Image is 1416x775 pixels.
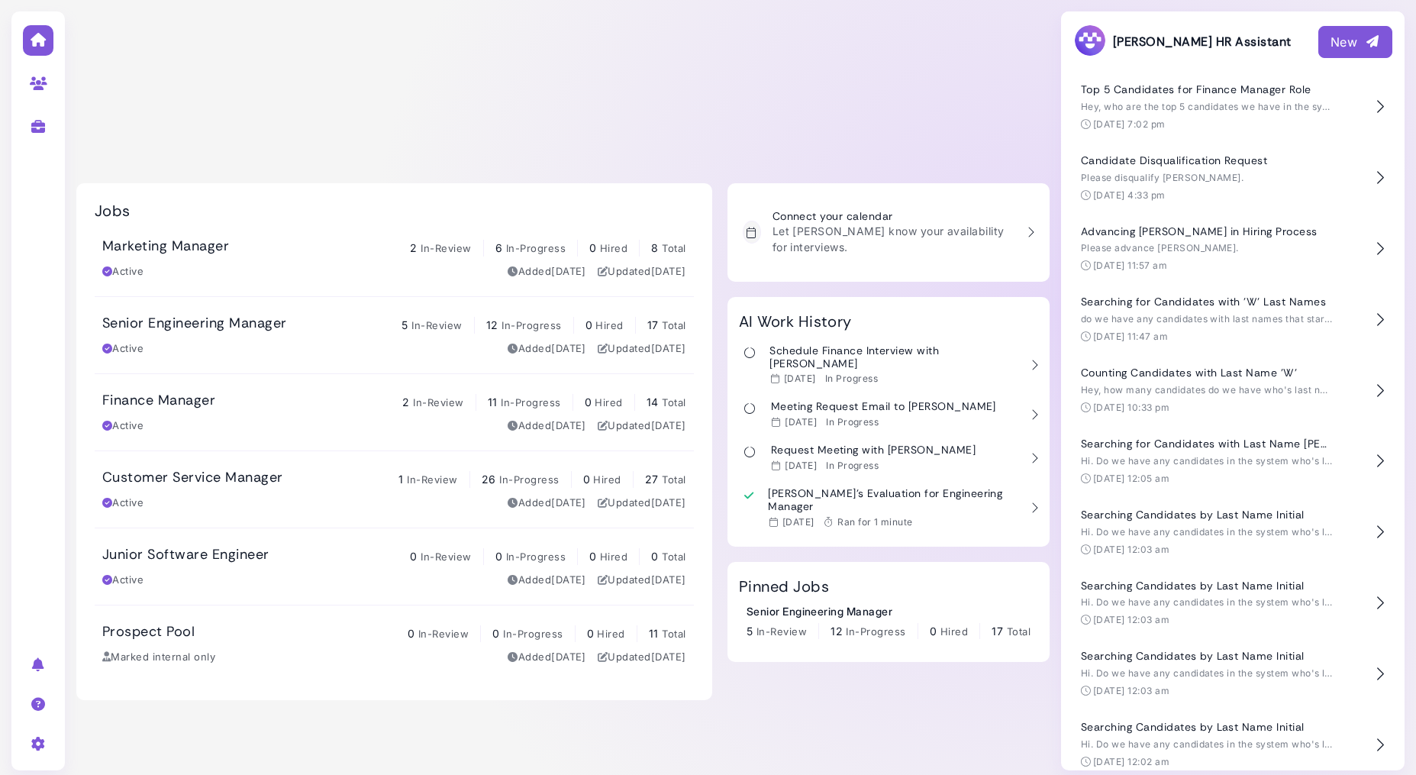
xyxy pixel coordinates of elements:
span: In-Progress [501,396,560,408]
span: 0 [587,627,594,640]
a: Junior Software Engineer 0 In-Review 0 In-Progress 0 Hired 0 Total Active Added[DATE] Updated[DATE] [95,528,694,605]
h3: Schedule Finance Interview with [PERSON_NAME] [769,344,1018,370]
span: In-Review [411,319,462,331]
span: 2 [402,396,409,408]
span: Hired [600,242,627,254]
time: Sep 08, 2025 [782,516,814,528]
time: Sep 10, 2025 [651,265,686,277]
time: [DATE] 12:03 am [1093,614,1169,625]
span: do we have any candidates with last names that start with W? [1081,313,1368,325]
time: Sep 03, 2025 [551,419,586,431]
span: In-Review [418,628,469,640]
h4: Searching for Candidates with Last Name [PERSON_NAME] [1081,438,1333,450]
h4: Searching for Candidates with 'W' Last Names [1081,295,1333,308]
a: Customer Service Manager 1 In-Review 26 In-Progress 0 Hired 27 Total Active Added[DATE] Updated[D... [95,451,694,528]
span: In-Review [421,551,471,563]
span: In-Review [421,242,471,254]
span: Hired [595,396,622,408]
span: 0 [492,627,499,640]
span: 11 [649,627,659,640]
span: Total [662,396,685,408]
a: Connect your calendar Let [PERSON_NAME] know your availability for interviews. [735,202,1042,263]
span: Total [1007,625,1031,638]
time: Sep 03, 2025 [551,496,586,509]
span: In-Progress [506,242,566,254]
span: 0 [583,473,590,486]
time: [DATE] 12:03 am [1093,685,1169,696]
span: In-Progress [502,319,561,331]
span: 0 [585,318,592,331]
h3: Junior Software Engineer [102,547,269,563]
span: 11 [488,396,498,408]
button: New [1318,26,1392,58]
h4: Candidate Disqualification Request [1081,154,1333,167]
h2: Jobs [95,202,131,220]
time: Sep 10, 2025 [651,651,686,663]
time: [DATE] 10:33 pm [1093,402,1169,413]
span: 2 [410,241,417,254]
span: Hired [597,628,624,640]
span: 5 [747,625,753,638]
span: Total [662,242,685,254]
time: Sep 03, 2025 [551,342,586,354]
time: Sep 03, 2025 [551,651,586,663]
div: Active [102,418,144,434]
div: Senior Engineering Manager [747,603,1031,619]
h4: Searching Candidates by Last Name Initial [1081,650,1333,663]
button: Searching Candidates by Last Name Initial Hi. Do we have any candidates in the system who's last ... [1073,568,1392,639]
div: Added [508,573,586,588]
span: Hired [593,473,621,486]
button: Counting Candidates with Last Name 'W' Hey, how many candidates do we have who's last name starts... [1073,355,1392,426]
span: In-Progress [499,473,559,486]
button: Top 5 Candidates for Finance Manager Role Hey, who are the top 5 candidates we have in the system... [1073,72,1392,143]
a: Senior Engineering Manager 5 In-Review 12 In-Progress 0 Hired 17 Total [747,603,1031,640]
div: Active [102,341,144,357]
span: Hired [595,319,623,331]
div: Updated [598,650,686,665]
span: In-Review [407,473,457,486]
button: Searching for Candidates with 'W' Last Names do we have any candidates with last names that start... [1073,284,1392,355]
div: Added [508,650,586,665]
div: Added [508,264,586,279]
span: Total [662,319,685,331]
time: Sep 12, 2025 [651,419,686,431]
h2: Pinned Jobs [739,577,829,596]
time: [DATE] 7:02 pm [1093,118,1166,130]
time: [DATE] 4:33 pm [1093,189,1166,201]
h3: Meeting Request Email to [PERSON_NAME] [771,400,996,413]
time: [DATE] 12:05 am [1093,473,1169,484]
div: Updated [598,573,686,588]
span: Total [662,551,685,563]
h3: [PERSON_NAME]'s Evaluation for Engineering Manager [768,487,1018,513]
time: Sep 10, 2025 [651,573,686,586]
h2: AI Work History [739,312,852,331]
div: In Progress [826,416,879,428]
span: 6 [495,241,502,254]
time: Sep 12, 2025 [785,460,817,471]
span: 14 [647,396,659,408]
button: Advancing [PERSON_NAME] in Hiring Process Please advance [PERSON_NAME]. [DATE] 11:57 am [1073,214,1392,285]
span: 27 [645,473,659,486]
div: Updated [598,264,686,279]
time: [DATE] 11:47 am [1093,331,1168,342]
span: In-Progress [846,625,905,638]
time: Sep 03, 2025 [551,265,586,277]
p: Let [PERSON_NAME] know your availability for interviews. [773,223,1015,255]
h4: Top 5 Candidates for Finance Manager Role [1081,83,1333,96]
div: In Progress [826,460,879,472]
h3: Request Meeting with [PERSON_NAME] [771,444,976,457]
time: [DATE] 12:03 am [1093,544,1169,555]
span: 0 [410,550,417,563]
span: Total [662,473,685,486]
span: 0 [651,550,658,563]
span: 12 [831,625,843,638]
div: Active [102,496,144,511]
span: 0 [589,550,596,563]
button: Searching for Candidates with Last Name [PERSON_NAME] Hi. Do we have any candidates in the system... [1073,426,1392,497]
time: Sep 10, 2025 [651,496,686,509]
h4: Advancing [PERSON_NAME] in Hiring Process [1081,225,1333,238]
h4: Searching Candidates by Last Name Initial [1081,509,1333,522]
div: Active [102,264,144,279]
span: 17 [647,318,659,331]
button: Candidate Disqualification Request Please disqualify [PERSON_NAME]. [DATE] 4:33 pm [1073,143,1392,214]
